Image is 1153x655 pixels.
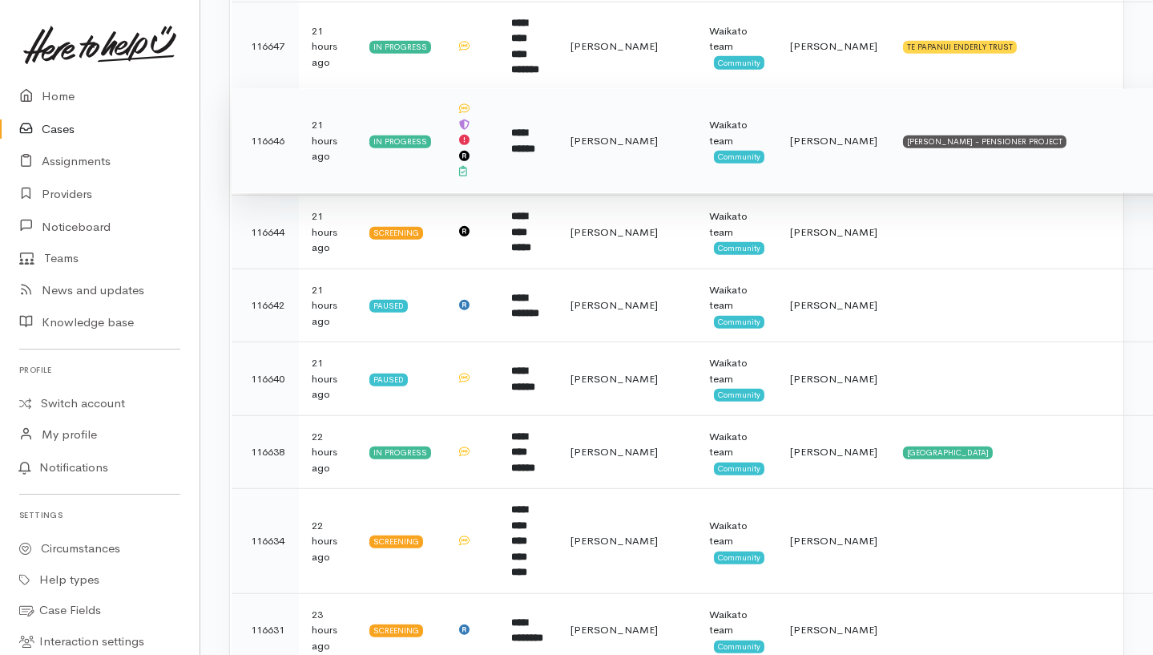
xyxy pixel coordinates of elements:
[232,415,299,489] td: 116638
[790,534,877,548] span: [PERSON_NAME]
[369,41,431,54] div: In progress
[232,489,299,594] td: 116634
[714,151,764,164] span: Community
[299,88,357,193] td: 21 hours ago
[714,389,764,402] span: Community
[790,298,877,312] span: [PERSON_NAME]
[232,342,299,416] td: 116640
[903,41,1017,54] div: TE PAPANUI ENDERLY TRUST
[570,372,658,386] span: [PERSON_NAME]
[232,196,299,269] td: 116644
[570,445,658,459] span: [PERSON_NAME]
[369,447,431,459] div: In progress
[299,342,357,416] td: 21 hours ago
[709,23,764,55] div: Waikato team
[299,489,357,594] td: 22 hours ago
[790,134,877,148] span: [PERSON_NAME]
[790,623,877,637] span: [PERSON_NAME]
[19,504,180,526] h6: Settings
[369,536,423,548] div: Screening
[369,227,423,240] div: Screening
[299,415,357,489] td: 22 hours ago
[714,56,764,69] span: Community
[570,39,658,53] span: [PERSON_NAME]
[570,134,658,148] span: [PERSON_NAME]
[903,135,1066,148] div: [PERSON_NAME] - PENSIONER PROJECT
[714,316,764,329] span: Community
[714,641,764,653] span: Community
[790,445,877,459] span: [PERSON_NAME]
[709,282,764,313] div: Waikato team
[570,298,658,312] span: [PERSON_NAME]
[714,242,764,255] span: Community
[709,429,764,460] div: Waikato team
[232,88,299,193] td: 116646
[709,518,764,549] div: Waikato team
[709,208,764,240] div: Waikato team
[369,625,423,637] div: Screening
[709,117,764,148] div: Waikato team
[299,196,357,269] td: 21 hours ago
[299,2,357,91] td: 21 hours ago
[19,359,180,381] h6: Profile
[369,374,408,386] div: Paused
[790,372,877,386] span: [PERSON_NAME]
[903,447,993,459] div: [GEOGRAPHIC_DATA]
[369,135,431,148] div: In progress
[232,2,299,91] td: 116647
[714,552,764,564] span: Community
[299,269,357,342] td: 21 hours ago
[709,355,764,386] div: Waikato team
[570,623,658,637] span: [PERSON_NAME]
[369,300,408,313] div: Paused
[790,225,877,239] span: [PERSON_NAME]
[790,39,877,53] span: [PERSON_NAME]
[714,463,764,475] span: Community
[709,607,764,638] div: Waikato team
[570,534,658,548] span: [PERSON_NAME]
[232,269,299,342] td: 116642
[570,225,658,239] span: [PERSON_NAME]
